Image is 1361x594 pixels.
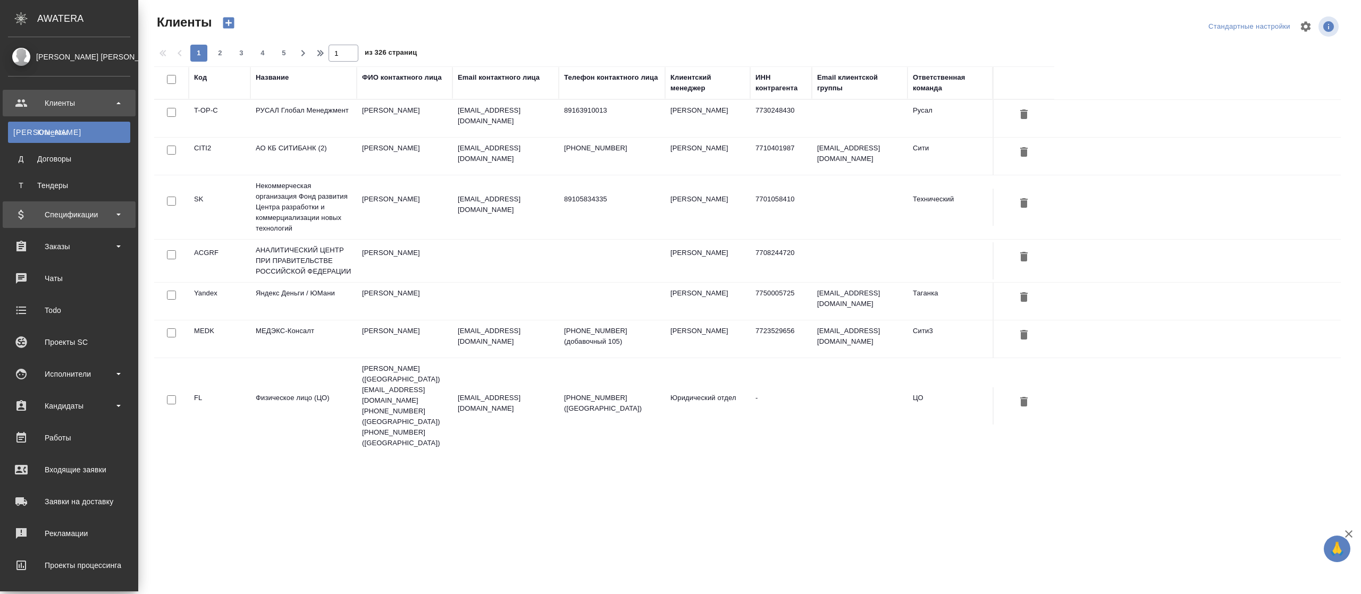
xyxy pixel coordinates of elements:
div: Входящие заявки [8,462,130,478]
td: Технический [908,189,993,226]
span: Посмотреть информацию [1318,16,1341,37]
p: 89105834335 [564,194,660,205]
td: MEDK [189,320,250,358]
td: Сити3 [908,320,993,358]
p: [PHONE_NUMBER] ([GEOGRAPHIC_DATA]) [564,393,660,414]
td: 7730248430 [750,100,812,137]
td: МЕДЭКС-Консалт [250,320,357,358]
button: 5 [275,45,292,62]
td: 7723529656 [750,320,812,358]
div: Проекты SC [8,334,130,350]
td: Русал [908,100,993,137]
td: АНАЛИТИЧЕСКИЙ ЦЕНТР ПРИ ПРАВИТЕЛЬСТВЕ РОССИЙСКОЙ ФЕДЕРАЦИИ [250,240,357,282]
td: 7710401987 [750,138,812,175]
td: РУСАЛ Глобал Менеджмент [250,100,357,137]
div: ИНН контрагента [755,72,806,94]
button: 🙏 [1324,536,1350,562]
span: 🙏 [1328,538,1346,560]
button: 3 [233,45,250,62]
button: Удалить [1015,194,1033,214]
button: Удалить [1015,326,1033,345]
span: 3 [233,48,250,58]
button: 2 [212,45,229,62]
a: [PERSON_NAME]Клиенты [8,122,130,143]
p: [PHONE_NUMBER] [564,143,660,154]
td: 7701058410 [750,189,812,226]
td: [PERSON_NAME] [665,100,750,137]
a: Рекламации [3,520,136,547]
button: Удалить [1015,288,1033,308]
div: Email контактного лица [458,72,540,83]
div: ФИО контактного лица [362,72,442,83]
td: [PERSON_NAME] [357,283,452,320]
td: Некоммерческая организация Фонд развития Центра разработки и коммерциализации новых технологий [250,175,357,239]
td: Сити [908,138,993,175]
td: [EMAIL_ADDRESS][DOMAIN_NAME] [812,283,908,320]
td: [PERSON_NAME] [665,320,750,358]
div: Работы [8,430,130,446]
a: Заявки на доставку [3,488,136,515]
div: Договоры [13,154,125,164]
td: [PERSON_NAME] [357,100,452,137]
td: [PERSON_NAME] ([GEOGRAPHIC_DATA]) [EMAIL_ADDRESS][DOMAIN_NAME] [PHONE_NUMBER] ([GEOGRAPHIC_DATA])... [357,358,452,454]
span: 4 [254,48,271,58]
div: Рекламации [8,525,130,541]
button: Создать [216,14,241,32]
td: CITI2 [189,138,250,175]
td: [EMAIL_ADDRESS][DOMAIN_NAME] [812,320,908,358]
div: AWATERA [37,8,138,29]
td: SK [189,189,250,226]
td: FL [189,387,250,425]
td: 7708244720 [750,242,812,279]
td: Таганка [908,283,993,320]
a: Входящие заявки [3,456,136,483]
div: Заявки на доставку [8,494,130,510]
a: Проекты SC [3,329,136,355]
p: [EMAIL_ADDRESS][DOMAIN_NAME] [458,143,553,164]
div: Заказы [8,239,130,254]
div: [PERSON_NAME] [PERSON_NAME] [8,51,130,63]
p: [EMAIL_ADDRESS][DOMAIN_NAME] [458,393,553,414]
div: Клиенты [8,95,130,111]
td: Yandex [189,283,250,320]
div: Спецификации [8,207,130,223]
td: ЦО [908,387,993,425]
p: [EMAIL_ADDRESS][DOMAIN_NAME] [458,105,553,126]
div: Телефон контактного лица [564,72,658,83]
div: Чаты [8,270,130,286]
p: [EMAIL_ADDRESS][DOMAIN_NAME] [458,194,553,215]
p: [PHONE_NUMBER] (добавочный 105) [564,326,660,347]
span: Клиенты [154,14,212,31]
td: [PERSON_NAME] [665,189,750,226]
td: Физическое лицо (ЦО) [250,387,357,425]
td: [PERSON_NAME] [357,189,452,226]
td: [PERSON_NAME] [357,242,452,279]
div: Тендеры [13,180,125,191]
td: - [750,387,812,425]
button: Удалить [1015,105,1033,125]
span: из 326 страниц [365,46,417,62]
td: [EMAIL_ADDRESS][DOMAIN_NAME] [812,138,908,175]
span: Настроить таблицу [1293,14,1318,39]
td: [PERSON_NAME] [665,138,750,175]
td: [PERSON_NAME] [357,138,452,175]
td: T-OP-C [189,100,250,137]
button: 4 [254,45,271,62]
a: Чаты [3,265,136,292]
div: Код [194,72,207,83]
span: 5 [275,48,292,58]
div: Email клиентской группы [817,72,902,94]
a: ТТендеры [8,175,130,196]
div: Исполнители [8,366,130,382]
td: ACGRF [189,242,250,279]
a: Работы [3,425,136,451]
a: ДДоговоры [8,148,130,169]
div: Название [256,72,289,83]
div: Todo [8,302,130,318]
td: АО КБ СИТИБАНК (2) [250,138,357,175]
div: Клиенты [13,127,125,138]
div: Клиентский менеджер [670,72,745,94]
p: [EMAIL_ADDRESS][DOMAIN_NAME] [458,326,553,347]
span: 2 [212,48,229,58]
div: Проекты процессинга [8,557,130,573]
